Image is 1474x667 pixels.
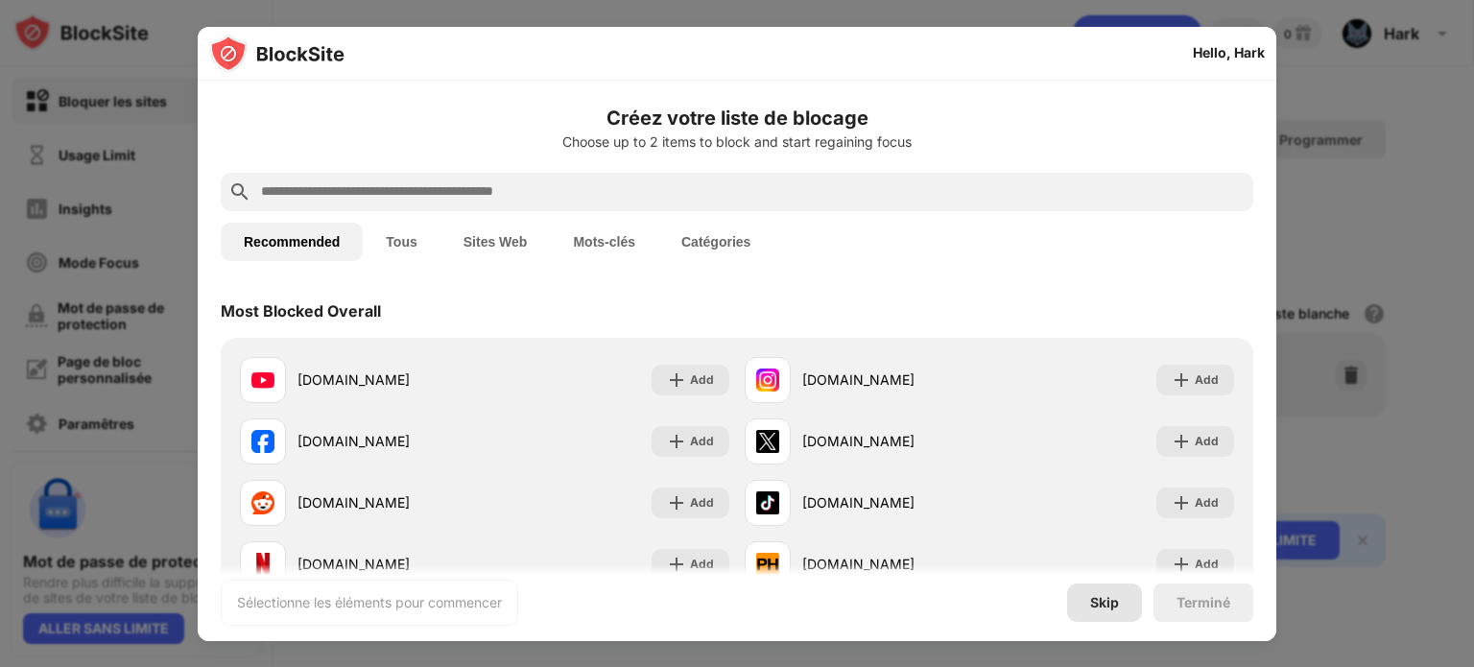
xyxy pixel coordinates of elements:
[690,370,714,390] div: Add
[297,369,485,390] div: [DOMAIN_NAME]
[221,134,1253,150] div: Choose up to 2 items to block and start regaining focus
[297,554,485,574] div: [DOMAIN_NAME]
[690,493,714,512] div: Add
[1177,595,1230,610] div: Terminé
[690,555,714,574] div: Add
[756,491,779,514] img: favicons
[1195,370,1219,390] div: Add
[297,492,485,512] div: [DOMAIN_NAME]
[237,593,502,612] div: Sélectionne les éléments pour commencer
[209,35,345,73] img: logo-blocksite.svg
[690,432,714,451] div: Add
[756,553,779,576] img: favicons
[550,223,658,261] button: Mots-clés
[221,223,363,261] button: Recommended
[802,554,989,574] div: [DOMAIN_NAME]
[440,223,551,261] button: Sites Web
[802,369,989,390] div: [DOMAIN_NAME]
[1090,595,1119,610] div: Skip
[802,431,989,451] div: [DOMAIN_NAME]
[251,553,274,576] img: favicons
[251,430,274,453] img: favicons
[756,369,779,392] img: favicons
[297,431,485,451] div: [DOMAIN_NAME]
[228,180,251,203] img: search.svg
[1195,555,1219,574] div: Add
[251,369,274,392] img: favicons
[363,223,440,261] button: Tous
[658,223,773,261] button: Catégories
[1195,432,1219,451] div: Add
[221,301,381,321] div: Most Blocked Overall
[221,104,1253,132] h6: Créez votre liste de blocage
[251,491,274,514] img: favicons
[1193,45,1265,60] div: Hello, Hark
[756,430,779,453] img: favicons
[1195,493,1219,512] div: Add
[802,492,989,512] div: [DOMAIN_NAME]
